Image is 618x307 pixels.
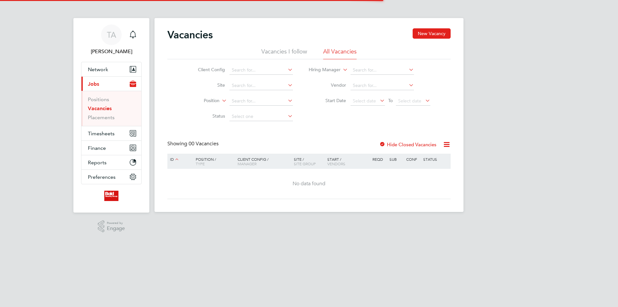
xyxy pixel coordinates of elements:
span: To [386,96,395,105]
span: Select date [398,98,421,104]
label: Hide Closed Vacancies [379,141,436,148]
div: ID [168,154,191,165]
span: Tauseef Anjum [81,48,142,55]
li: All Vacancies [323,48,357,59]
div: Client Config / [236,154,292,169]
input: Search for... [229,81,293,90]
a: Go to home page [81,191,142,201]
a: Vacancies [88,105,112,111]
label: Hiring Manager [304,67,341,73]
button: Network [81,62,141,76]
input: Select one [229,112,293,121]
input: Search for... [351,66,414,75]
label: Vendor [309,82,346,88]
span: Timesheets [88,130,115,137]
span: Network [88,66,108,72]
img: bold-logo-retina.png [104,191,119,201]
span: Jobs [88,81,99,87]
a: Placements [88,114,115,120]
div: Status [422,154,450,165]
a: Positions [88,96,109,102]
div: Conf [405,154,421,165]
div: Start / [326,154,371,169]
input: Search for... [229,66,293,75]
li: Vacancies I follow [261,48,307,59]
div: No data found [168,180,450,187]
div: Jobs [81,91,141,126]
label: Site [188,82,225,88]
button: Preferences [81,170,141,184]
span: Powered by [107,220,125,226]
div: Site / [292,154,326,169]
a: TA[PERSON_NAME] [81,24,142,55]
span: Finance [88,145,106,151]
span: TA [107,31,116,39]
span: Preferences [88,174,116,180]
div: Sub [388,154,405,165]
label: Start Date [309,98,346,103]
button: Jobs [81,77,141,91]
div: Showing [167,140,220,147]
label: Position [183,98,220,104]
span: Manager [238,161,257,166]
span: Engage [107,226,125,231]
div: Reqd [371,154,388,165]
button: New Vacancy [413,28,451,39]
span: Type [196,161,205,166]
span: Vendors [327,161,345,166]
span: Reports [88,159,107,166]
button: Reports [81,155,141,169]
label: Status [188,113,225,119]
a: Powered byEngage [98,220,125,233]
h2: Vacancies [167,28,213,41]
button: Finance [81,141,141,155]
span: Select date [353,98,376,104]
nav: Main navigation [73,18,149,213]
input: Search for... [351,81,414,90]
input: Search for... [229,97,293,106]
label: Client Config [188,67,225,72]
span: Site Group [294,161,316,166]
div: Position / [191,154,236,169]
span: 00 Vacancies [189,140,219,147]
button: Timesheets [81,126,141,140]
